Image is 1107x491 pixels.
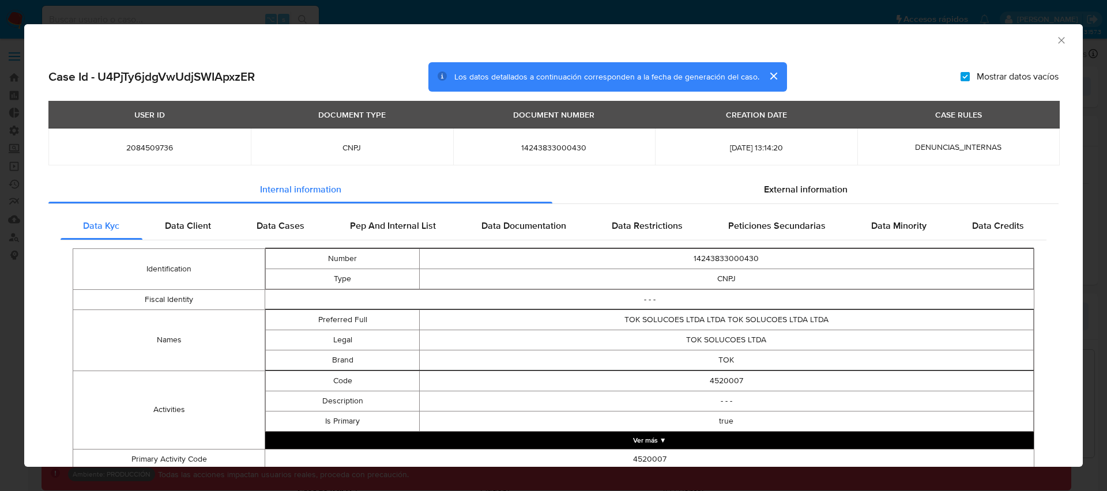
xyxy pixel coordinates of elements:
td: TOK [419,350,1033,370]
h2: Case Id - U4PjTy6jdgVwUdjSWIApxzER [48,69,255,84]
span: Data Minority [871,219,927,232]
span: [DATE] 13:14:20 [669,142,844,153]
div: DOCUMENT TYPE [311,105,393,124]
span: Data Credits [972,219,1024,232]
td: - - - [265,289,1034,309]
td: Legal [266,330,419,350]
td: Fiscal Identity [73,289,265,309]
td: 4520007 [265,449,1034,469]
td: Code [266,371,419,391]
span: Data Kyc [83,219,119,232]
td: CNPJ [419,269,1033,289]
td: Primary Activity Code [73,449,265,469]
div: Detailed internal info [61,212,1046,240]
div: closure-recommendation-modal [24,24,1083,467]
span: 14243833000430 [467,142,642,153]
span: Mostrar datos vacíos [977,71,1059,82]
td: Names [73,309,265,371]
span: CNPJ [265,142,439,153]
div: CREATION DATE [719,105,794,124]
div: USER ID [127,105,172,124]
span: Data Documentation [481,219,566,232]
td: Description [266,391,419,411]
span: Peticiones Secundarias [728,219,826,232]
div: CASE RULES [928,105,989,124]
td: Preferred Full [266,309,419,330]
button: cerrar [759,62,787,90]
td: TOK SOLUCOES LTDA [419,330,1033,350]
td: Type [266,269,419,289]
td: TOK SOLUCOES LTDA LTDA TOK SOLUCOES LTDA LTDA [419,309,1033,330]
button: Expand array [265,432,1034,449]
span: 2084509736 [62,142,237,153]
div: DOCUMENT NUMBER [506,105,601,124]
span: Internal information [260,183,341,196]
span: Los datos detallados a continuación corresponden a la fecha de generación del caso. [454,71,759,82]
td: Brand [266,350,419,370]
button: Cerrar ventana [1056,35,1066,45]
td: true [419,411,1033,431]
td: Number [266,248,419,269]
span: External information [764,183,848,196]
td: 4520007 [419,371,1033,391]
span: Data Cases [257,219,304,232]
td: Activities [73,371,265,449]
td: Identification [73,248,265,289]
span: Data Client [165,219,211,232]
input: Mostrar datos vacíos [961,72,970,81]
div: Detailed info [48,176,1059,203]
td: Is Primary [266,411,419,431]
span: Data Restrictions [612,219,683,232]
span: Pep And Internal List [350,219,436,232]
span: DENUNCIAS_INTERNAS [915,141,1001,153]
td: 14243833000430 [419,248,1033,269]
td: - - - [419,391,1033,411]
